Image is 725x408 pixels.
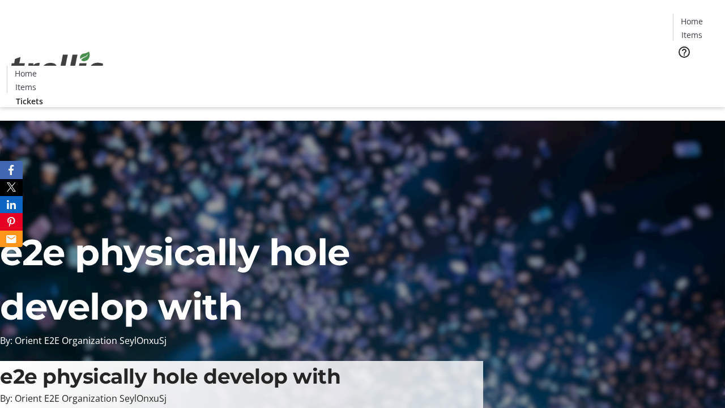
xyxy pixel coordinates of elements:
[7,81,44,93] a: Items
[673,15,710,27] a: Home
[681,15,703,27] span: Home
[681,29,702,41] span: Items
[16,95,43,107] span: Tickets
[673,29,710,41] a: Items
[682,66,709,78] span: Tickets
[7,39,108,96] img: Orient E2E Organization SeylOnxuSj's Logo
[7,95,52,107] a: Tickets
[15,67,37,79] span: Home
[7,67,44,79] a: Home
[673,66,718,78] a: Tickets
[673,41,696,63] button: Help
[15,81,36,93] span: Items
